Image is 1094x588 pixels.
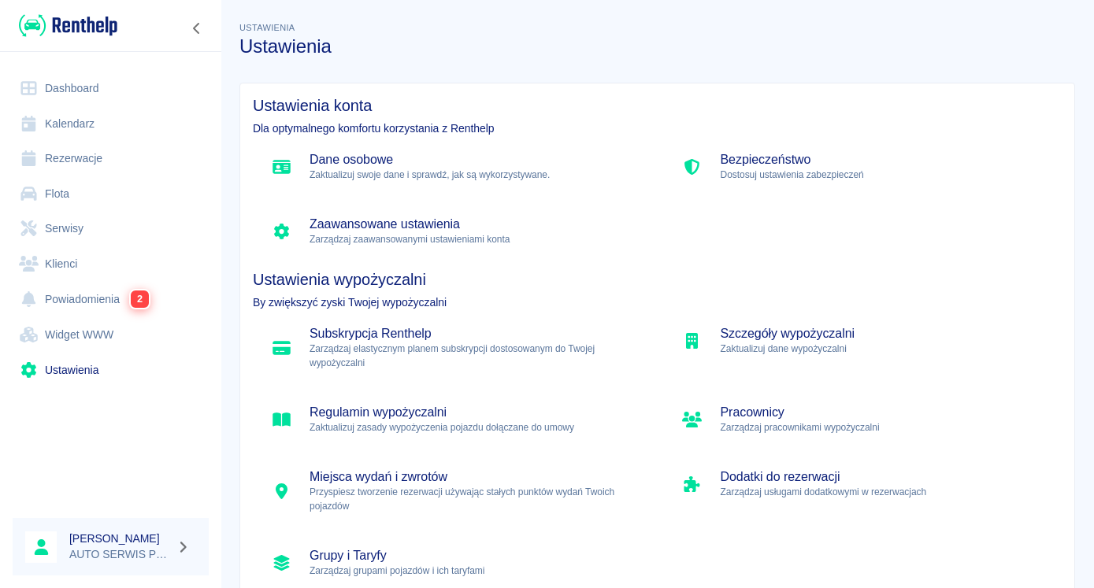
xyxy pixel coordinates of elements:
[310,168,639,182] p: Zaktualizuj swoje dane i sprawdź, jak są wykorzystywane.
[69,531,170,546] h6: [PERSON_NAME]
[310,216,639,232] h5: Zaawansowane ustawienia
[13,141,209,176] a: Rezerwacje
[310,326,639,342] h5: Subskrypcja Renthelp
[310,564,639,578] p: Zarządzaj grupami pojazdów i ich taryfami
[253,120,1062,137] p: Dla optymalnego komfortu korzystania z Renthelp
[69,546,170,563] p: AUTO SERWIS Przybyła
[310,232,639,246] p: Zarządzaj zaawansowanymi ustawieniami konta
[310,469,639,485] h5: Miejsca wydań i zwrotów
[13,281,209,317] a: Powiadomienia2
[721,405,1050,420] h5: Pracownicy
[253,294,1062,311] p: By zwiększyć zyski Twojej wypożyczalni
[664,394,1062,446] div: PracownicyZarządzaj pracownikami wypożyczalni
[253,141,651,193] div: Dane osoboweZaktualizuj swoje dane i sprawdź, jak są wykorzystywane.
[253,315,651,381] div: Subskrypcja RenthelpZarządzaj elastycznym planem subskrypcji dostosowanym do Twojej wypożyczalni
[721,485,1050,499] p: Zarządzaj usługami dodatkowymi w rezerwacjach
[13,71,209,106] a: Dashboard
[721,168,1050,182] p: Dostosuj ustawienia zabezpieczeń
[310,548,639,564] h5: Grupy i Taryfy
[253,394,651,446] div: Regulamin wypożyczalniZaktualizuj zasady wypożyczenia pojazdu dołączane do umowy
[13,13,117,39] a: Renthelp logo
[721,152,1050,168] h5: Bezpieczeństwo
[664,141,1062,193] div: BezpieczeństwoDostosuj ustawienia zabezpieczeń
[253,96,1062,115] h4: Ustawienia konta
[13,317,209,353] a: Widget WWW
[13,211,209,246] a: Serwisy
[664,315,1062,367] div: Szczegóły wypożyczalniZaktualizuj dane wypożyczalni
[253,270,1062,289] h4: Ustawienia wypożyczalni
[185,18,209,39] button: Zwiń nawigację
[664,458,1062,510] div: Dodatki do rezerwacjiZarządzaj usługami dodatkowymi w rezerwacjach
[239,23,295,32] span: Ustawienia
[131,290,149,308] span: 2
[13,246,209,282] a: Klienci
[721,326,1050,342] h5: Szczegóły wypożyczalni
[13,176,209,212] a: Flota
[310,485,639,513] p: Przyspiesz tworzenie rezerwacji używając stałych punktów wydań Twoich pojazdów
[253,205,651,257] div: Zaawansowane ustawieniaZarządzaj zaawansowanymi ustawieniami konta
[13,106,209,142] a: Kalendarz
[253,458,651,524] div: Miejsca wydań i zwrotówPrzyspiesz tworzenie rezerwacji używając stałych punktów wydań Twoich poja...
[19,13,117,39] img: Renthelp logo
[310,342,639,370] p: Zarządzaj elastycznym planem subskrypcji dostosowanym do Twojej wypożyczalni
[310,405,639,420] h5: Regulamin wypożyczalni
[721,469,1050,485] h5: Dodatki do rezerwacji
[13,353,209,388] a: Ustawienia
[310,420,639,435] p: Zaktualizuj zasady wypożyczenia pojazdu dołączane do umowy
[721,342,1050,356] p: Zaktualizuj dane wypożyczalni
[721,420,1050,435] p: Zarządzaj pracownikami wypożyczalni
[239,35,1075,57] h3: Ustawienia
[310,152,639,168] h5: Dane osobowe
